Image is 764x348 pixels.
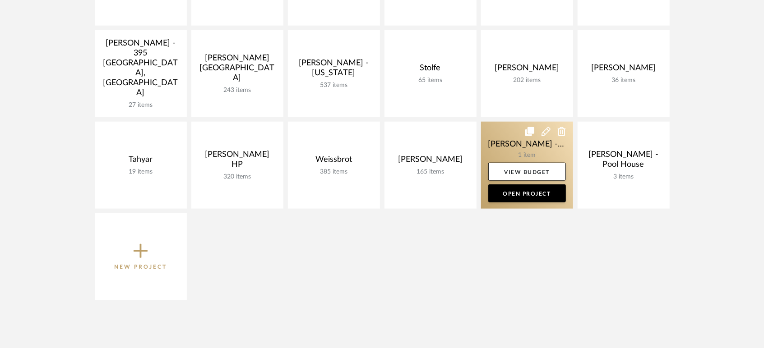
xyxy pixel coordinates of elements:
div: 36 items [585,77,662,84]
div: 165 items [392,168,469,176]
div: [PERSON_NAME] [585,63,662,77]
div: 385 items [295,168,373,176]
div: Weissbrot [295,155,373,168]
div: [PERSON_NAME] [488,63,566,77]
button: New Project [95,213,187,300]
div: [PERSON_NAME] - Pool House [585,150,662,173]
div: Tahyar [102,155,180,168]
div: [PERSON_NAME][GEOGRAPHIC_DATA] [199,53,276,87]
a: View Budget [488,163,566,181]
div: 19 items [102,168,180,176]
div: 65 items [392,77,469,84]
div: [PERSON_NAME] - [US_STATE] [295,58,373,82]
div: 320 items [199,173,276,181]
a: Open Project [488,184,566,202]
div: [PERSON_NAME] - 395 [GEOGRAPHIC_DATA], [GEOGRAPHIC_DATA] [102,38,180,101]
div: 243 items [199,87,276,94]
div: [PERSON_NAME] [392,155,469,168]
div: 202 items [488,77,566,84]
div: 3 items [585,173,662,181]
div: Stolfe [392,63,469,77]
div: [PERSON_NAME] HP [199,150,276,173]
div: 537 items [295,82,373,89]
p: New Project [114,262,167,271]
div: 27 items [102,101,180,109]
